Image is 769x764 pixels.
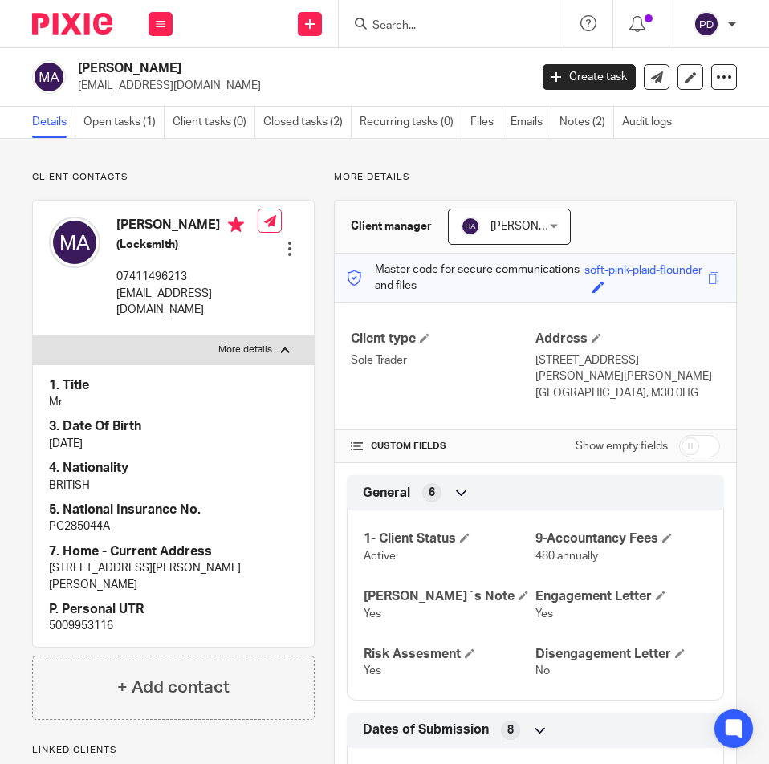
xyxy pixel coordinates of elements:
[49,394,298,410] p: Mr
[228,217,244,233] i: Primary
[116,217,258,237] h4: [PERSON_NAME]
[461,217,480,236] img: svg%3E
[535,646,707,663] h4: Disengagement Letter
[49,217,100,268] img: svg%3E
[351,218,432,234] h3: Client manager
[535,385,720,401] p: [GEOGRAPHIC_DATA], M30 0HG
[351,331,535,347] h4: Client type
[78,60,430,77] h2: [PERSON_NAME]
[535,530,707,547] h4: 9-Accountancy Fees
[173,107,255,138] a: Client tasks (0)
[49,436,298,452] p: [DATE]
[49,601,298,618] h4: P. Personal UTR
[49,377,298,394] h4: 1. Title
[584,262,702,281] div: soft-pink-plaid-flounder
[535,588,707,605] h4: Engagement Letter
[360,107,462,138] a: Recurring tasks (0)
[347,262,585,295] p: Master code for secure communications and files
[116,286,258,319] p: [EMAIL_ADDRESS][DOMAIN_NAME]
[511,107,551,138] a: Emails
[49,560,298,593] p: [STREET_ADDRESS][PERSON_NAME][PERSON_NAME]
[364,588,535,605] h4: [PERSON_NAME]`s Note
[363,721,489,738] span: Dates of Submission
[364,646,535,663] h4: Risk Assesment
[351,352,535,368] p: Sole Trader
[117,675,230,700] h4: + Add contact
[576,438,668,454] label: Show empty fields
[32,744,315,757] p: Linked clients
[535,551,598,562] span: 480 annually
[535,331,720,347] h4: Address
[49,618,298,634] p: 5009953116
[49,502,298,518] h4: 5. National Insurance No.
[78,78,519,94] p: [EMAIL_ADDRESS][DOMAIN_NAME]
[334,171,737,184] p: More details
[351,440,535,453] h4: CUSTOM FIELDS
[364,530,535,547] h4: 1- Client Status
[429,485,435,501] span: 6
[116,269,258,285] p: 07411496213
[364,551,396,562] span: Active
[49,543,298,560] h4: 7. Home - Current Address
[559,107,614,138] a: Notes (2)
[535,352,720,385] p: [STREET_ADDRESS][PERSON_NAME][PERSON_NAME]
[694,11,719,37] img: svg%3E
[543,64,636,90] a: Create task
[371,19,515,34] input: Search
[49,518,298,534] p: PG285044A
[490,221,579,232] span: [PERSON_NAME]
[363,485,410,502] span: General
[364,665,381,677] span: Yes
[49,460,298,477] h4: 4. Nationality
[263,107,352,138] a: Closed tasks (2)
[535,608,553,620] span: Yes
[49,477,298,494] p: BRITISH
[470,107,502,138] a: Files
[49,418,298,435] h4: 3. Date Of Birth
[622,107,680,138] a: Audit logs
[218,343,272,356] p: More details
[32,60,66,94] img: svg%3E
[83,107,165,138] a: Open tasks (1)
[535,665,550,677] span: No
[507,722,514,738] span: 8
[32,13,112,35] img: Pixie
[364,608,381,620] span: Yes
[32,171,315,184] p: Client contacts
[32,107,75,138] a: Details
[116,237,258,253] h5: (Locksmith)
